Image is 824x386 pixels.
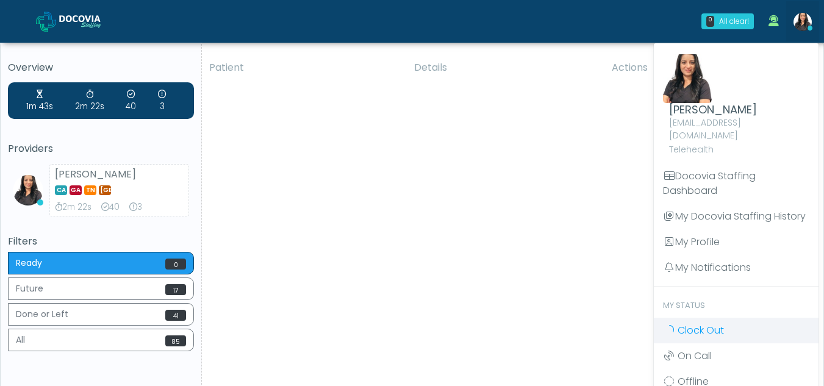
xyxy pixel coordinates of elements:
[669,116,809,142] p: [EMAIL_ADDRESS][DOMAIN_NAME]
[99,185,111,195] span: [GEOGRAPHIC_DATA]
[8,303,194,326] button: Done or Left41
[8,277,194,300] button: Future17
[654,318,819,343] a: Clock Out
[36,12,56,32] img: Docovia
[669,143,809,156] p: Telehealth
[101,201,120,213] div: Exams Completed
[75,88,104,113] div: Average Review Time
[129,201,142,213] div: Extended Exams
[8,329,194,351] button: All85
[165,284,186,295] span: 17
[165,310,186,321] span: 41
[8,236,194,247] h5: Filters
[794,13,812,31] img: Viral Patel
[26,88,53,113] div: Average Wait Time
[165,259,186,270] span: 0
[654,255,819,281] a: My Notifications
[407,53,604,82] th: Details
[8,252,194,354] div: Basic example
[36,1,120,41] a: Docovia
[165,335,186,346] span: 85
[719,16,749,27] div: All clear!
[654,204,819,229] a: My Docovia Staffing History
[654,292,819,318] a: My Status
[663,300,705,310] span: My Status
[84,185,96,195] span: TN
[654,343,819,369] a: On Call
[663,54,712,103] img: Viral Patel
[694,9,761,34] a: 0 All clear!
[10,5,46,41] button: Open LiveChat chat widget
[55,185,67,195] span: CA
[59,15,120,27] img: Docovia
[55,167,136,181] strong: [PERSON_NAME]
[706,16,714,27] div: 0
[158,88,166,113] div: Extended Exams
[604,53,814,82] th: Actions
[55,201,91,213] div: Average Review Time
[669,103,809,116] h4: [PERSON_NAME]
[202,53,407,82] th: Patient
[13,175,43,206] img: Viral Patel
[8,252,194,274] button: Ready0
[654,229,819,255] a: My Profile
[126,88,136,113] div: Exams Completed
[678,323,724,337] span: Clock Out
[678,349,712,363] span: On Call
[8,62,194,73] h5: Overview
[70,185,82,195] span: GA
[8,143,194,154] h5: Providers
[654,163,819,204] a: Docovia Staffing Dashboard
